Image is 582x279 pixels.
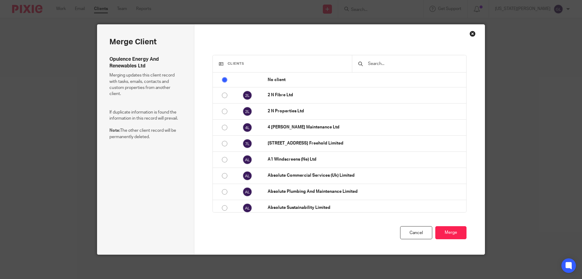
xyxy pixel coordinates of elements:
b: Note: [109,128,120,133]
div: Close this dialog window [470,31,476,37]
p: The other client record will be permanently deleted. [109,128,182,140]
img: svg%3E [242,203,252,213]
p: Absolute Sustainability Limited [268,205,463,211]
img: svg%3E [242,107,252,116]
p: Absolute Plumbing And Maintenance Limited [268,189,463,195]
span: Clients [228,62,244,65]
img: svg%3E [242,187,252,197]
p: If duplicate information is found the information in this record will prevail. [109,109,182,122]
div: Cancel [400,226,432,239]
h4: Opulence Energy And Renewables Ltd [109,56,182,69]
img: svg%3E [242,123,252,132]
button: Merge [435,226,467,239]
img: svg%3E [242,90,252,100]
img: svg%3E [242,139,252,148]
input: Search... [367,60,460,67]
p: 2 N Fibre Ltd [268,92,463,98]
p: A1 Windscreens (Ne) Ltd [268,156,463,162]
p: 2 N Properties Ltd [268,108,463,114]
img: svg%3E [242,171,252,181]
p: No client [268,77,463,83]
p: [STREET_ADDRESS] Freehold Limited [268,140,463,146]
p: Merging updates this client record with tasks, emails, contacts and custom properties from anothe... [109,72,182,97]
h2: Merge client [109,37,182,47]
p: 4 [PERSON_NAME] Maintenance Ltd [268,124,463,130]
p: Absolute Commercial Services (Uk) Limited [268,172,463,179]
img: svg%3E [242,155,252,165]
